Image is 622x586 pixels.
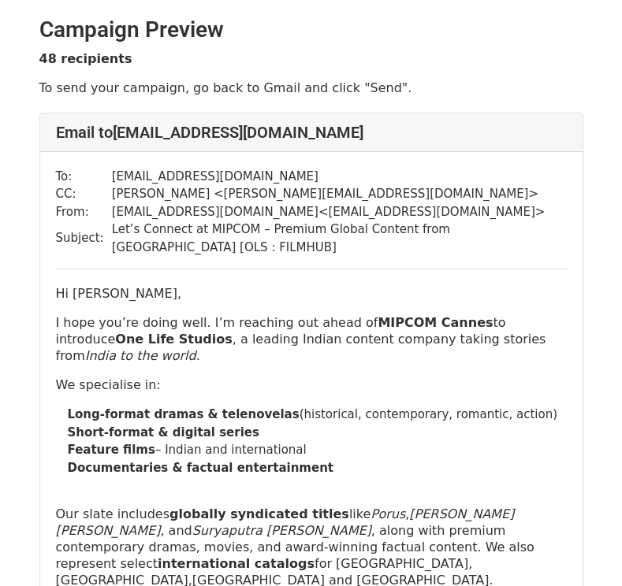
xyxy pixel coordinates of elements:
strong: 48 recipients [39,51,132,66]
em: India to the world [85,348,196,363]
p: I hope you’re doing well. I’m reaching out ahead of to introduce , a leading Indian content compa... [56,314,567,364]
p: Hi [PERSON_NAME], [56,285,567,302]
strong: MIPCOM Cannes [378,315,493,330]
td: CC: [56,185,112,203]
td: To: [56,168,112,186]
h2: Campaign Preview [39,17,583,43]
td: [EMAIL_ADDRESS][DOMAIN_NAME] < [EMAIL_ADDRESS][DOMAIN_NAME] > [112,203,567,221]
td: [EMAIL_ADDRESS][DOMAIN_NAME] [112,168,567,186]
h4: Email to [EMAIL_ADDRESS][DOMAIN_NAME] [56,123,567,142]
td: Subject: [56,221,112,256]
p: To send your campaign, go back to Gmail and click "Send". [39,80,583,96]
strong: Long-format dramas & telenovelas [68,407,300,421]
td: Let’s Connect at MIPCOM – Premium Global Content from [GEOGRAPHIC_DATA] [OLS : FILMHUB] [112,221,567,256]
em: [PERSON_NAME] [PERSON_NAME] [56,506,515,538]
li: – Indian and international [68,441,567,459]
td: [PERSON_NAME] < [PERSON_NAME][EMAIL_ADDRESS][DOMAIN_NAME] > [112,185,567,203]
strong: One Life Studios [115,332,233,347]
td: From: [56,203,112,221]
strong: international catalogs [158,556,315,571]
i: Suryaputra [PERSON_NAME] [192,523,371,538]
strong: Short-format & digital series [68,425,259,439]
p: We specialise in: [56,376,567,393]
strong: Documentaries & factual entertainment [68,461,334,475]
strong: globally syndicated titles [169,506,349,521]
strong: Feature films [68,443,155,457]
em: Porus [371,506,405,521]
li: (historical, contemporary, romantic, action) [68,406,567,424]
